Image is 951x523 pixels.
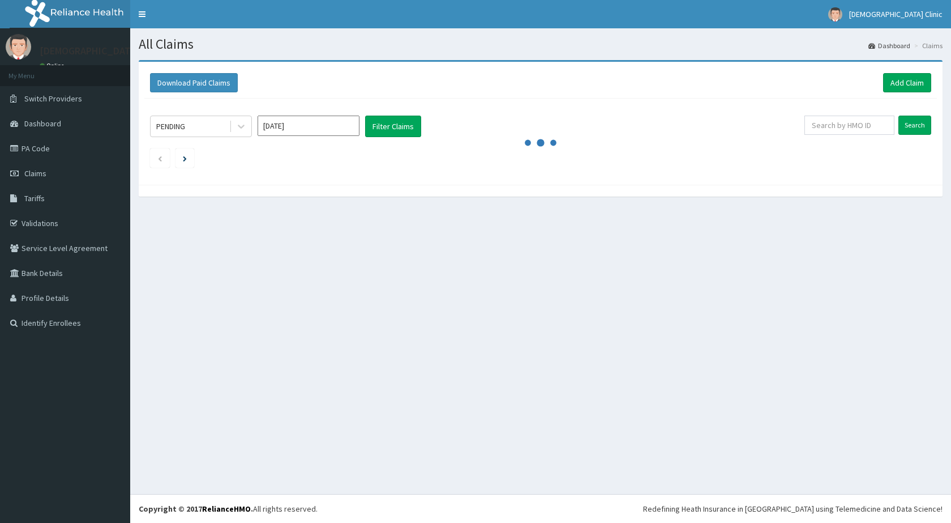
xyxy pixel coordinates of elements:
a: Dashboard [868,41,910,50]
a: Online [40,62,67,70]
button: Filter Claims [365,116,421,137]
a: Next page [183,153,187,163]
span: Tariffs [24,193,45,203]
a: RelianceHMO [202,504,251,514]
span: Dashboard [24,118,61,129]
span: [DEMOGRAPHIC_DATA] Clinic [849,9,943,19]
input: Select Month and Year [258,116,359,136]
footer: All rights reserved. [130,494,951,523]
svg: audio-loading [524,126,558,160]
div: PENDING [156,121,185,132]
div: Redefining Heath Insurance in [GEOGRAPHIC_DATA] using Telemedicine and Data Science! [643,503,943,515]
button: Download Paid Claims [150,73,238,92]
img: User Image [6,34,31,59]
li: Claims [911,41,943,50]
img: User Image [828,7,842,22]
p: [DEMOGRAPHIC_DATA] Clinic [40,46,166,56]
span: Switch Providers [24,93,82,104]
span: Claims [24,168,46,178]
input: Search [898,116,931,135]
h1: All Claims [139,37,943,52]
a: Previous page [157,153,162,163]
strong: Copyright © 2017 . [139,504,253,514]
input: Search by HMO ID [804,116,894,135]
a: Add Claim [883,73,931,92]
